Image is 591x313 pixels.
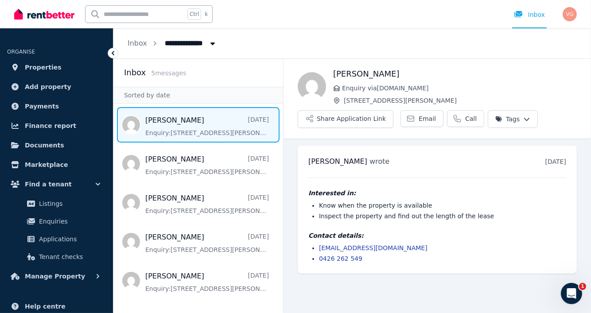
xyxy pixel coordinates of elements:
[145,232,269,254] a: [PERSON_NAME][DATE]Enquiry:[STREET_ADDRESS][PERSON_NAME].
[145,115,269,137] a: [PERSON_NAME][DATE]Enquiry:[STREET_ADDRESS][PERSON_NAME].
[495,115,520,124] span: Tags
[333,68,577,80] h1: [PERSON_NAME]
[128,39,147,47] a: Inbox
[298,72,326,100] img: Paul
[308,231,566,240] h4: Contact details:
[7,156,106,174] a: Marketplace
[205,11,208,18] span: k
[7,49,35,55] span: ORGANISE
[488,110,538,128] button: Tags
[25,101,59,112] span: Payments
[545,158,566,165] time: [DATE]
[419,114,436,123] span: Email
[319,201,566,210] li: Know when the property is available
[308,189,566,197] h4: Interested in:
[342,84,577,93] span: Enquiry via [DOMAIN_NAME]
[39,234,99,244] span: Applications
[25,140,64,151] span: Documents
[11,248,102,266] a: Tenant checks
[7,175,106,193] button: Find a tenant
[11,195,102,213] a: Listings
[25,159,68,170] span: Marketplace
[187,8,201,20] span: Ctrl
[11,230,102,248] a: Applications
[7,136,106,154] a: Documents
[25,62,62,73] span: Properties
[113,104,283,302] nav: Message list
[25,301,66,312] span: Help centre
[39,198,99,209] span: Listings
[124,66,146,79] h2: Inbox
[145,271,269,293] a: [PERSON_NAME][DATE]Enquiry:[STREET_ADDRESS][PERSON_NAME].
[561,283,582,304] iframe: Intercom live chat
[400,110,443,127] a: Email
[7,58,106,76] a: Properties
[7,117,106,135] a: Finance report
[39,216,99,227] span: Enquiries
[514,10,545,19] div: Inbox
[113,87,283,104] div: Sorted by date
[465,114,477,123] span: Call
[25,81,71,92] span: Add property
[369,157,389,166] span: wrote
[447,110,484,127] a: Call
[14,8,74,21] img: RentBetter
[7,97,106,115] a: Payments
[579,283,586,290] span: 1
[7,267,106,285] button: Manage Property
[298,110,393,128] button: Share Application Link
[11,213,102,230] a: Enquiries
[145,154,269,176] a: [PERSON_NAME][DATE]Enquiry:[STREET_ADDRESS][PERSON_NAME].
[113,28,231,58] nav: Breadcrumb
[25,120,76,131] span: Finance report
[7,78,106,96] a: Add property
[344,96,577,105] span: [STREET_ADDRESS][PERSON_NAME]
[151,70,186,77] span: 5 message s
[319,244,428,251] a: [EMAIL_ADDRESS][DOMAIN_NAME]
[145,193,269,215] a: [PERSON_NAME][DATE]Enquiry:[STREET_ADDRESS][PERSON_NAME].
[308,157,367,166] span: [PERSON_NAME]
[319,212,566,220] li: Inspect the property and find out the length of the lease
[25,271,85,282] span: Manage Property
[25,179,72,189] span: Find a tenant
[319,255,362,262] a: 0426 262 549
[39,251,99,262] span: Tenant checks
[563,7,577,21] img: Vanessa Giannos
